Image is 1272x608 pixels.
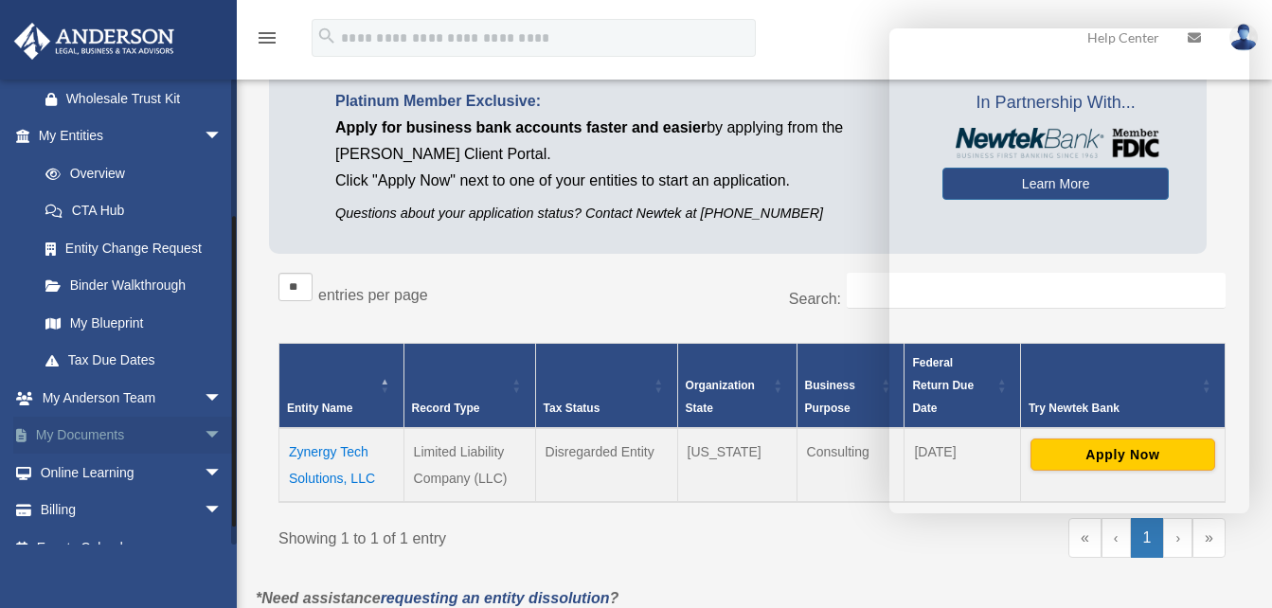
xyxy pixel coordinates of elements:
th: Tax Status: Activate to sort [535,343,677,428]
td: Consulting [797,428,905,502]
a: My Documentsarrow_drop_down [13,417,251,455]
a: Wholesale Trust Kit [27,80,251,117]
td: Limited Liability Company (LLC) [403,428,535,502]
th: Entity Name: Activate to invert sorting [279,343,404,428]
iframe: Chat Window [889,28,1249,513]
a: requesting an entity dissolution [381,590,610,606]
a: menu [256,33,278,49]
p: Click "Apply Now" next to one of your entities to start an application. [335,168,914,194]
span: arrow_drop_down [204,379,242,418]
div: Wholesale Trust Kit [66,87,227,111]
label: Search: [789,291,841,307]
a: My Blueprint [27,304,242,342]
a: Billingarrow_drop_down [13,492,251,529]
span: Business Purpose [805,379,855,415]
td: [US_STATE] [677,428,797,502]
td: Zynergy Tech Solutions, LLC [279,428,404,502]
td: Disregarded Entity [535,428,677,502]
p: by applying from the [PERSON_NAME] Client Portal. [335,115,914,168]
a: My Anderson Teamarrow_drop_down [13,379,251,417]
a: CTA Hub [27,192,242,230]
span: arrow_drop_down [204,417,242,456]
span: arrow_drop_down [204,492,242,530]
i: menu [256,27,278,49]
a: My Entitiesarrow_drop_down [13,117,242,155]
th: Record Type: Activate to sort [403,343,535,428]
span: Entity Name [287,402,352,415]
span: Record Type [412,402,480,415]
th: Organization State: Activate to sort [677,343,797,428]
span: arrow_drop_down [204,117,242,156]
em: *Need assistance ? [256,590,618,606]
p: Platinum Member Exclusive: [335,88,914,115]
a: Online Learningarrow_drop_down [13,454,251,492]
span: Apply for business bank accounts faster and easier [335,119,707,135]
img: Anderson Advisors Platinum Portal [9,23,180,60]
a: Entity Change Request [27,229,242,267]
span: Organization State [686,379,755,415]
a: First [1068,518,1102,558]
a: Overview [27,154,232,192]
div: Showing 1 to 1 of 1 entry [278,518,738,552]
a: Binder Walkthrough [27,267,242,305]
span: Tax Status [544,402,600,415]
i: search [316,26,337,46]
img: User Pic [1229,24,1258,51]
p: Questions about your application status? Contact Newtek at [PHONE_NUMBER] [335,202,914,225]
th: Business Purpose: Activate to sort [797,343,905,428]
span: arrow_drop_down [204,454,242,492]
a: Events Calendar [13,528,251,566]
label: entries per page [318,287,428,303]
a: Tax Due Dates [27,342,242,380]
